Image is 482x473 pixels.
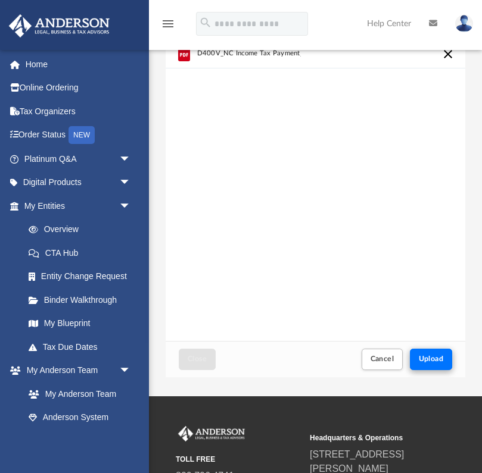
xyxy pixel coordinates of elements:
[119,147,143,171] span: arrow_drop_down
[179,349,216,369] button: Close
[8,99,149,123] a: Tax Organizers
[17,335,149,359] a: Tax Due Dates
[17,312,143,336] a: My Blueprint
[419,355,444,362] span: Upload
[119,171,143,195] span: arrow_drop_down
[199,16,212,29] i: search
[410,349,453,369] button: Upload
[5,14,113,37] img: Anderson Advisors Platinum Portal
[17,265,149,289] a: Entity Change Request
[17,406,143,430] a: Anderson System
[166,39,465,341] div: grid
[188,355,207,362] span: Close
[455,15,473,32] img: User Pic
[17,429,143,453] a: Client Referrals
[310,433,436,443] small: Headquarters & Operations
[119,194,143,218] span: arrow_drop_down
[17,218,149,242] a: Overview
[17,241,149,265] a: CTA Hub
[8,359,143,383] a: My Anderson Teamarrow_drop_down
[161,17,175,31] i: menu
[8,76,149,100] a: Online Ordering
[362,349,403,369] button: Cancel
[371,355,394,362] span: Cancel
[161,23,175,31] a: menu
[8,123,149,148] a: Order StatusNEW
[8,194,149,218] a: My Entitiesarrow_drop_down
[119,359,143,383] span: arrow_drop_down
[8,147,149,171] a: Platinum Q&Aarrow_drop_down
[441,47,455,61] button: Cancel this upload
[197,49,332,57] span: D400V_NC Income Tax Payment_2024.pdf
[17,288,149,312] a: Binder Walkthrough
[17,382,137,406] a: My Anderson Team
[8,171,149,195] a: Digital Productsarrow_drop_down
[69,126,95,144] div: NEW
[176,426,247,441] img: Anderson Advisors Platinum Portal
[166,39,465,377] div: Upload
[8,52,149,76] a: Home
[176,454,301,465] small: TOLL FREE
